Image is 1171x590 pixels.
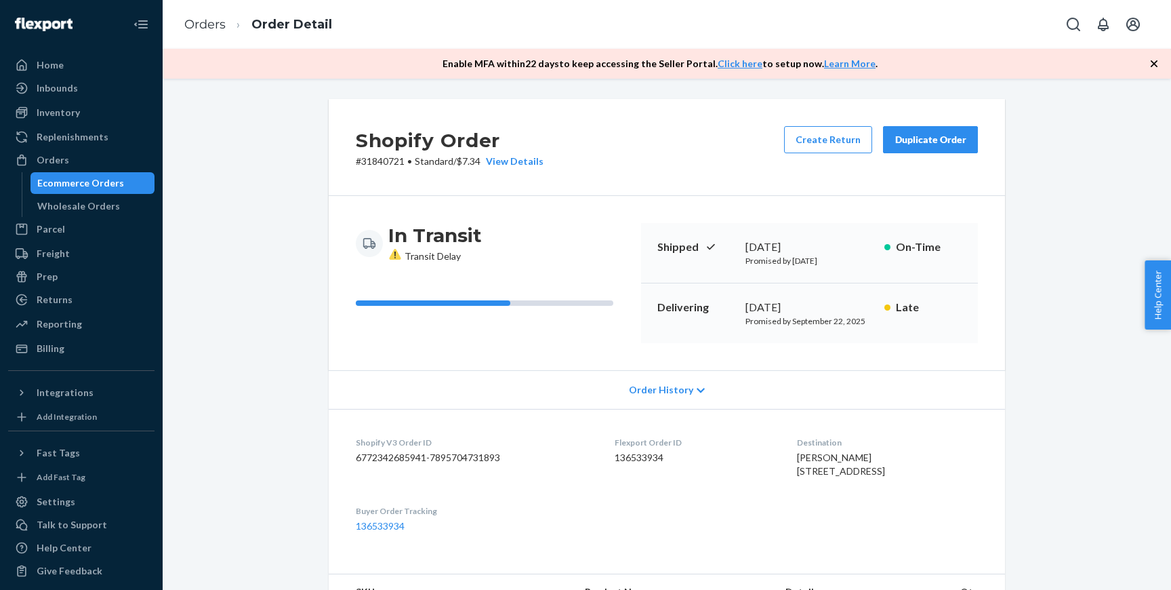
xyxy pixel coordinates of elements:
dt: Flexport Order ID [615,437,775,448]
div: Reporting [37,317,82,331]
a: Help Center [8,537,155,559]
a: 136533934 [356,520,405,532]
div: Prep [37,270,58,283]
dd: 6772342685941-7895704731893 [356,451,593,465]
a: Home [8,54,155,76]
p: Late [896,300,962,315]
div: Add Integration [37,411,97,422]
a: Inventory [8,102,155,123]
button: Integrations [8,382,155,404]
a: Returns [8,289,155,311]
div: Settings [37,495,75,509]
span: Order History [629,383,693,397]
a: Prep [8,266,155,288]
p: # 31840721 / $7.34 [356,155,543,168]
div: Billing [37,342,64,355]
div: Home [37,58,64,72]
span: Transit Delay [388,250,461,262]
button: Fast Tags [8,442,155,464]
a: Settings [8,491,155,513]
div: Parcel [37,222,65,236]
div: Add Fast Tag [37,471,85,483]
div: Talk to Support [37,518,107,532]
a: Freight [8,243,155,264]
div: Inbounds [37,81,78,95]
div: Give Feedback [37,564,102,578]
h3: In Transit [388,223,482,248]
div: Replenishments [37,130,108,144]
dd: 136533934 [615,451,775,465]
div: Fast Tags [37,446,80,460]
button: Help Center [1145,260,1171,330]
a: Inbounds [8,77,155,99]
button: Duplicate Order [883,126,978,153]
p: Shipped [657,239,735,255]
a: Orders [8,149,155,171]
a: Add Fast Tag [8,469,155,486]
div: Orders [37,153,69,167]
div: Inventory [37,106,80,119]
span: [PERSON_NAME] [STREET_ADDRESS] [797,452,885,477]
dt: Destination [797,437,978,448]
a: Click here [718,58,762,69]
div: [DATE] [745,300,874,315]
span: Standard [415,155,453,167]
div: Help Center [37,541,91,555]
button: Open Search Box [1060,11,1087,38]
a: Parcel [8,218,155,240]
p: Delivering [657,300,735,315]
button: Open notifications [1090,11,1117,38]
p: Promised by September 22, 2025 [745,315,874,327]
a: Order Detail [251,17,332,32]
button: Give Feedback [8,560,155,582]
a: Wholesale Orders [30,195,155,217]
div: [DATE] [745,239,874,255]
p: Enable MFA within 22 days to keep accessing the Seller Portal. to setup now. . [443,57,878,71]
dt: Buyer Order Tracking [356,505,593,517]
div: Ecommerce Orders [37,176,124,190]
a: Orders [184,17,226,32]
div: Returns [37,293,73,307]
div: Duplicate Order [895,133,966,146]
dt: Shopify V3 Order ID [356,437,593,448]
div: Freight [37,247,70,260]
div: Wholesale Orders [37,199,120,213]
img: Flexport logo [15,18,73,31]
div: Integrations [37,386,94,399]
a: Billing [8,338,155,359]
button: Create Return [784,126,872,153]
h2: Shopify Order [356,126,543,155]
a: Add Integration [8,409,155,425]
button: Close Navigation [127,11,155,38]
a: Ecommerce Orders [30,172,155,194]
a: Learn More [824,58,876,69]
p: On-Time [896,239,962,255]
a: Reporting [8,313,155,335]
ol: breadcrumbs [173,5,343,45]
button: View Details [480,155,543,168]
a: Replenishments [8,126,155,148]
p: Promised by [DATE] [745,255,874,267]
button: Open account menu [1119,11,1147,38]
a: Talk to Support [8,514,155,536]
span: • [407,155,412,167]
